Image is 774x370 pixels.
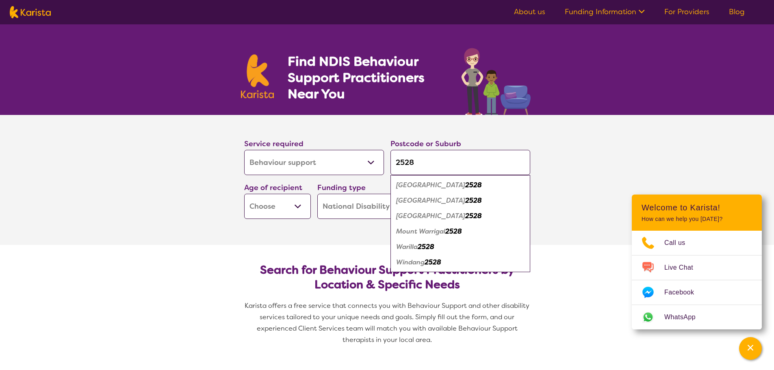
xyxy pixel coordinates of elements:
label: Postcode or Suburb [390,139,461,149]
div: Lake Illawarra 2528 [395,208,526,224]
label: Funding type [317,183,366,193]
a: Funding Information [565,7,645,17]
button: Channel Menu [739,337,762,360]
p: How can we help you [DATE]? [642,216,752,223]
img: behaviour-support [459,44,533,115]
span: Facebook [664,286,704,299]
span: Call us [664,237,695,249]
ul: Choose channel [632,231,762,329]
em: 2528 [445,227,462,236]
em: 2528 [465,181,482,189]
em: 2528 [465,212,482,220]
div: Barrack Heights 2528 [395,177,526,193]
a: Web link opens in a new tab. [632,305,762,329]
em: Mount Warrigal [396,227,445,236]
input: Type [390,150,530,175]
div: Windang 2528 [395,255,526,270]
em: 2528 [465,196,482,205]
em: [GEOGRAPHIC_DATA] [396,196,465,205]
a: About us [514,7,545,17]
div: Warilla 2528 [395,239,526,255]
em: 2528 [425,258,441,266]
h2: Search for Behaviour Support Practitioners by Location & Specific Needs [251,263,524,292]
p: Karista offers a free service that connects you with Behaviour Support and other disability servi... [241,300,533,346]
img: Karista logo [10,6,51,18]
em: Warilla [396,242,418,251]
a: For Providers [664,7,709,17]
div: Barrack Point 2528 [395,193,526,208]
label: Age of recipient [244,183,302,193]
a: Blog [729,7,745,17]
em: 2528 [418,242,434,251]
img: Karista logo [241,54,274,98]
span: WhatsApp [664,311,705,323]
div: Mount Warrigal 2528 [395,224,526,239]
em: [GEOGRAPHIC_DATA] [396,181,465,189]
em: [GEOGRAPHIC_DATA] [396,212,465,220]
em: Windang [396,258,425,266]
div: Channel Menu [632,195,762,329]
span: Live Chat [664,262,703,274]
h2: Welcome to Karista! [642,203,752,212]
label: Service required [244,139,304,149]
h1: Find NDIS Behaviour Support Practitioners Near You [288,53,445,102]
